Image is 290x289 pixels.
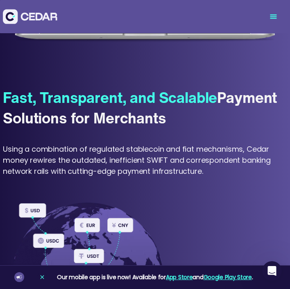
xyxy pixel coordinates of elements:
div: Our mobile app is live now! Available for and . [57,272,253,282]
img: announcement [16,274,23,280]
a: App Store [166,273,193,281]
div: Payment Solutions for Merchants [3,87,287,129]
a: Google Play Store [204,273,252,281]
div: Using a combination of regulated stablecoin and fiat mechanisms, Cedar money rewires the outdated... [3,143,287,177]
span: Fast, Transparent, and Scalable [3,86,217,108]
iframe: Intercom live chat [262,261,282,281]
